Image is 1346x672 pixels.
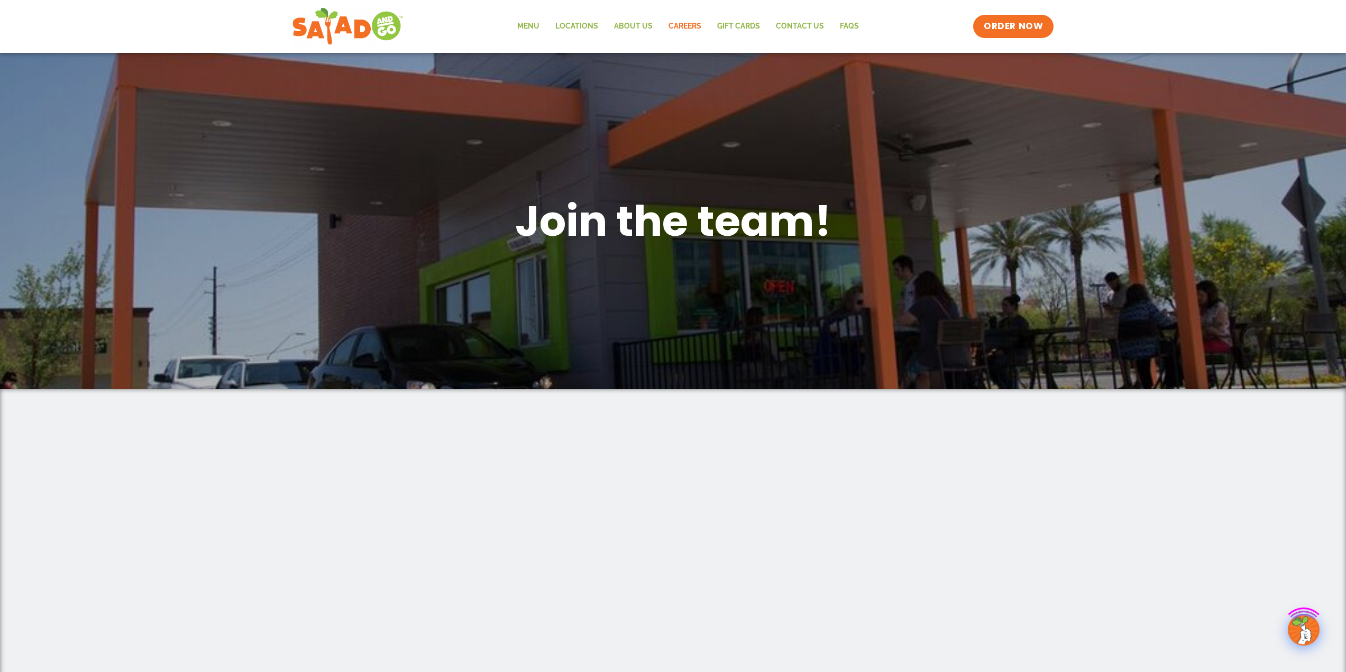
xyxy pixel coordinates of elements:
[973,15,1054,38] a: ORDER NOW
[398,194,948,248] h1: Join the team!
[709,14,768,39] a: GIFT CARDS
[984,20,1043,33] span: ORDER NOW
[606,14,661,39] a: About Us
[509,14,547,39] a: Menu
[509,14,867,39] nav: Menu
[292,5,404,48] img: new-SAG-logo-768×292
[768,14,832,39] a: Contact Us
[661,14,709,39] a: Careers
[547,14,606,39] a: Locations
[832,14,867,39] a: FAQs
